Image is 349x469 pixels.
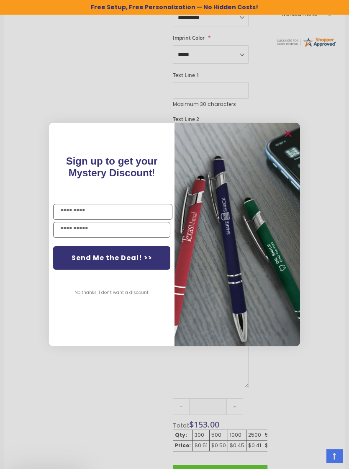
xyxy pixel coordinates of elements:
img: pop-up-image [174,123,300,346]
button: Send Me the Deal! >> [53,246,170,270]
span: ! [66,155,158,178]
button: No thanks, I don't want a discount. [70,282,154,303]
span: Sign up to get your Mystery Discount [66,155,158,178]
button: Close dialog [282,127,295,140]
